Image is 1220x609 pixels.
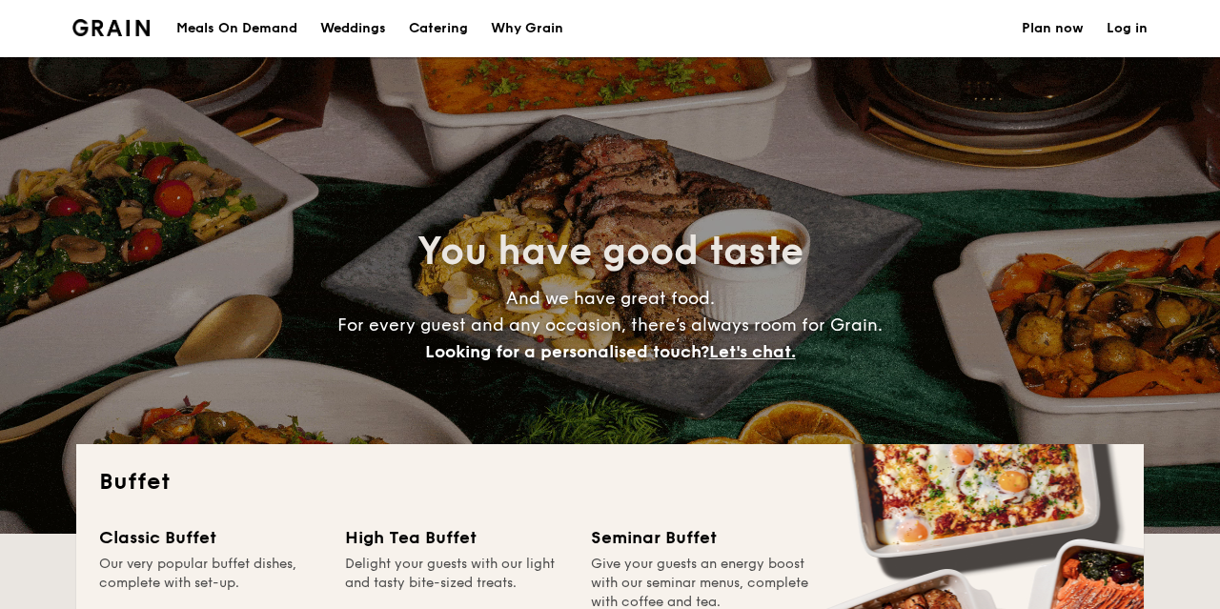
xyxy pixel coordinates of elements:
div: Classic Buffet [99,524,322,551]
a: Logotype [72,19,150,36]
span: Looking for a personalised touch? [425,341,709,362]
div: High Tea Buffet [345,524,568,551]
div: Seminar Buffet [591,524,814,551]
img: Grain [72,19,150,36]
h2: Buffet [99,467,1121,497]
span: You have good taste [417,229,803,274]
span: Let's chat. [709,341,796,362]
span: And we have great food. For every guest and any occasion, there’s always room for Grain. [337,288,883,362]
